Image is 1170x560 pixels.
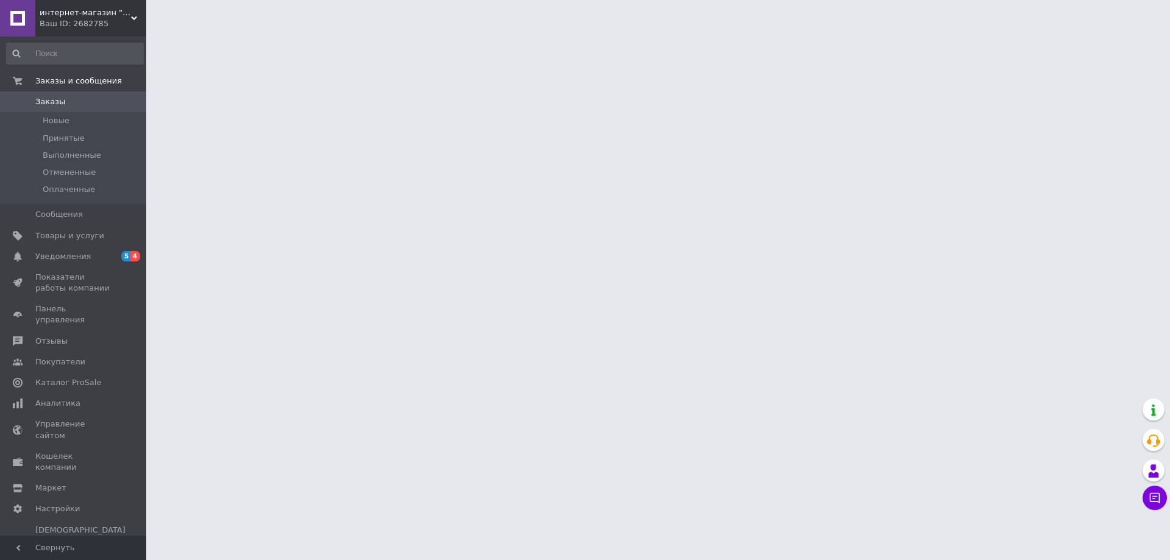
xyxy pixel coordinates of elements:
[43,167,96,178] span: Отмененные
[43,184,95,195] span: Оплаченные
[35,96,65,107] span: Заказы
[35,483,66,494] span: Маркет
[1143,486,1167,510] button: Чат с покупателем
[130,251,140,261] span: 4
[35,419,113,441] span: Управление сайтом
[40,18,146,29] div: Ваш ID: 2682785
[43,115,69,126] span: Новые
[6,43,144,65] input: Поиск
[35,398,80,409] span: Аналитика
[35,525,126,558] span: [DEMOGRAPHIC_DATA] и счета
[40,7,131,18] span: интернет-магазин "Suntextile"
[35,377,101,388] span: Каталог ProSale
[35,303,113,325] span: Панель управления
[43,133,85,144] span: Принятые
[35,230,104,241] span: Товары и услуги
[35,336,68,347] span: Отзывы
[35,272,113,294] span: Показатели работы компании
[35,356,85,367] span: Покупатели
[35,251,91,262] span: Уведомления
[35,451,113,473] span: Кошелек компании
[35,76,122,87] span: Заказы и сообщения
[35,503,80,514] span: Настройки
[43,150,101,161] span: Выполненные
[121,251,131,261] span: 5
[35,209,83,220] span: Сообщения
